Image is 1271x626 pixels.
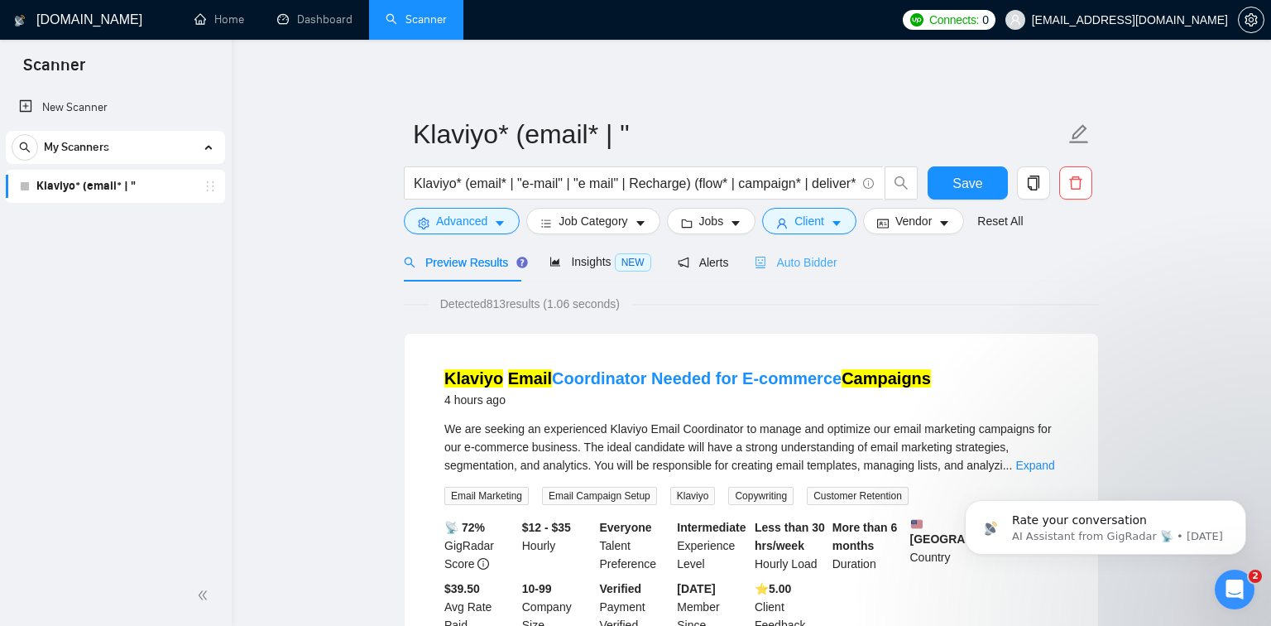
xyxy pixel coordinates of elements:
span: Email Marketing [444,487,529,505]
div: Talent Preference [597,518,674,573]
input: Search Freelance Jobs... [414,173,856,194]
iframe: Intercom live chat [1215,570,1254,609]
li: My Scanners [6,131,225,203]
button: search [12,134,38,161]
span: folder [681,217,693,229]
span: info-circle [477,558,489,570]
span: info-circle [863,178,874,189]
span: Copywriting [728,487,794,505]
div: Tooltip anchor [515,255,530,270]
a: New Scanner [19,91,212,124]
b: $12 - $35 [522,521,571,534]
img: logo [14,7,26,34]
span: robot [755,257,766,268]
button: userClientcaret-down [762,208,856,234]
span: setting [1239,13,1264,26]
span: Connects: [929,11,979,29]
img: upwork-logo.png [910,13,923,26]
a: Expand [1015,459,1054,472]
b: ⭐️ 5.00 [755,582,791,595]
mark: Klaviyo [444,369,503,388]
span: edit [1068,123,1090,145]
span: My Scanners [44,131,109,164]
span: setting [418,217,429,229]
button: setting [1238,7,1264,33]
span: area-chart [549,256,561,267]
span: delete [1060,176,1091,190]
b: Verified [600,582,642,595]
iframe: Intercom notifications message [940,465,1271,581]
li: New Scanner [6,91,225,124]
span: Auto Bidder [755,256,837,269]
span: Vendor [895,212,932,230]
button: barsJob Categorycaret-down [526,208,659,234]
b: More than 6 months [832,521,898,552]
span: Preview Results [404,256,523,269]
span: caret-down [831,217,842,229]
b: 10-99 [522,582,552,595]
span: double-left [197,587,213,604]
a: searchScanner [386,12,447,26]
div: 4 hours ago [444,390,931,410]
b: Less than 30 hrs/week [755,521,825,552]
span: Save [952,173,982,194]
span: copy [1018,176,1049,190]
span: Customer Retention [807,487,909,505]
span: idcard [877,217,889,229]
span: search [404,257,415,268]
span: Job Category [559,212,627,230]
div: Experience Level [674,518,751,573]
span: Jobs [699,212,724,230]
button: idcardVendorcaret-down [863,208,964,234]
span: user [1010,14,1021,26]
span: Scanner [10,53,98,88]
button: copy [1017,166,1050,200]
span: caret-down [494,217,506,229]
a: homeHome [194,12,244,26]
button: search [885,166,918,200]
mark: Campaigns [842,369,931,388]
img: 🇺🇸 [911,518,923,530]
span: Insights [549,255,650,268]
span: Detected 813 results (1.06 seconds) [429,295,631,313]
span: search [12,142,37,153]
span: Klaviyo [670,487,716,505]
button: delete [1059,166,1092,200]
b: 📡 72% [444,521,485,534]
a: setting [1238,13,1264,26]
div: We are seeking an experienced Klaviyo Email Coordinator to manage and optimize our email marketin... [444,420,1058,474]
div: Hourly [519,518,597,573]
div: Hourly Load [751,518,829,573]
span: search [885,176,917,190]
span: bars [540,217,552,229]
b: [DATE] [677,582,715,595]
input: Scanner name... [413,113,1065,155]
span: 0 [982,11,989,29]
span: holder [204,180,217,193]
span: Advanced [436,212,487,230]
a: Reset All [977,212,1023,230]
div: GigRadar Score [441,518,519,573]
span: caret-down [635,217,646,229]
button: Save [928,166,1008,200]
span: 2 [1249,570,1262,583]
span: Client [794,212,824,230]
span: user [776,217,788,229]
button: folderJobscaret-down [667,208,756,234]
span: NEW [615,253,651,272]
span: caret-down [730,217,741,229]
mark: Email [508,369,552,388]
b: [GEOGRAPHIC_DATA] [910,518,1034,546]
b: $39.50 [444,582,480,595]
span: ... [1003,459,1013,472]
b: Everyone [600,521,652,534]
span: Alerts [678,256,729,269]
span: Email Campaign Setup [542,487,657,505]
a: Klaviyo* (email* | " [36,170,194,203]
a: dashboardDashboard [277,12,353,26]
a: Klaviyo EmailCoordinator Needed for E-commerceCampaigns [444,369,931,388]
